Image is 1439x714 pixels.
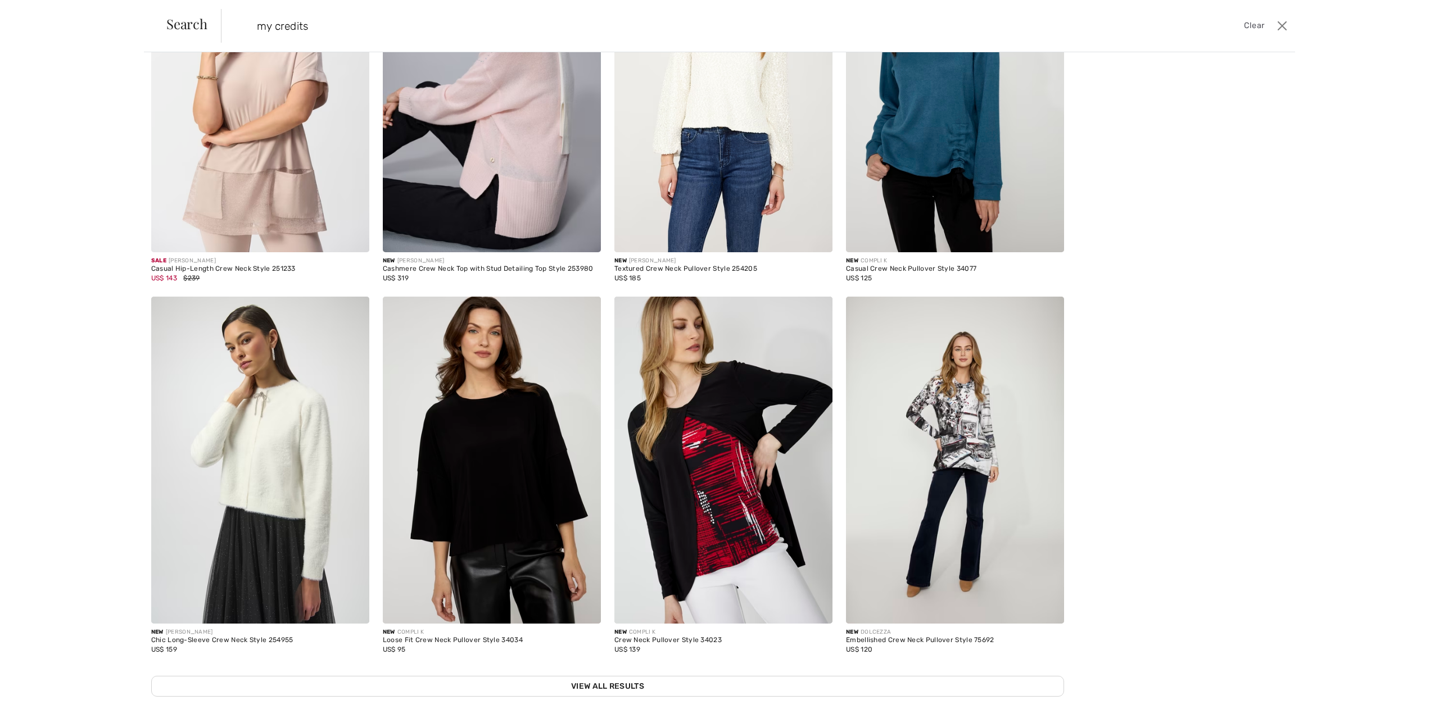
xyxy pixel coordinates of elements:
[614,628,832,636] div: COMPLI K
[614,257,627,264] span: New
[846,257,858,264] span: New
[151,676,1064,697] a: View All Results
[614,265,832,273] div: Textured Crew Neck Pullover Style 254205
[248,9,1017,43] input: TYPE TO SEARCH
[846,265,1064,273] div: Casual Crew Neck Pullover Style 34077
[151,274,177,282] span: US$ 143
[846,274,872,282] span: US$ 125
[383,257,395,264] span: New
[614,274,641,282] span: US$ 185
[151,645,177,653] span: US$ 159
[383,297,601,624] img: Loose Fit Crew Neck Pullover Style 34034. Black
[846,629,858,635] span: New
[383,629,395,635] span: New
[846,297,1064,624] img: Embellished Crew Neck Pullover Style 75692. As sample
[151,265,369,273] div: Casual Hip-Length Crew Neck Style 251233
[151,297,369,624] img: Chic Long-Sleeve Crew Neck Style 254955. Winter White
[614,636,832,644] div: Crew Neck Pullover Style 34023
[846,636,1064,644] div: Embellished Crew Neck Pullover Style 75692
[383,645,406,653] span: US$ 95
[1244,20,1265,32] span: Clear
[166,17,207,30] span: Search
[614,297,832,624] img: Crew Neck Pullover Style 34023. As sample
[614,645,640,653] span: US$ 139
[151,628,369,636] div: [PERSON_NAME]
[383,257,601,265] div: [PERSON_NAME]
[383,274,409,282] span: US$ 319
[614,629,627,635] span: New
[846,645,872,653] span: US$ 120
[846,628,1064,636] div: DOLCEZZA
[614,257,832,265] div: [PERSON_NAME]
[1273,17,1291,35] button: Close
[383,636,601,644] div: Loose Fit Crew Neck Pullover Style 34034
[151,257,369,265] div: [PERSON_NAME]
[151,636,369,644] div: Chic Long-Sleeve Crew Neck Style 254955
[846,257,1064,265] div: COMPLI K
[151,257,166,264] span: Sale
[151,629,164,635] span: New
[383,265,601,273] div: Cashmere Crew Neck Top with Stud Detailing Top Style 253980
[183,274,200,282] span: $239
[25,8,48,18] span: Help
[383,628,601,636] div: COMPLI K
